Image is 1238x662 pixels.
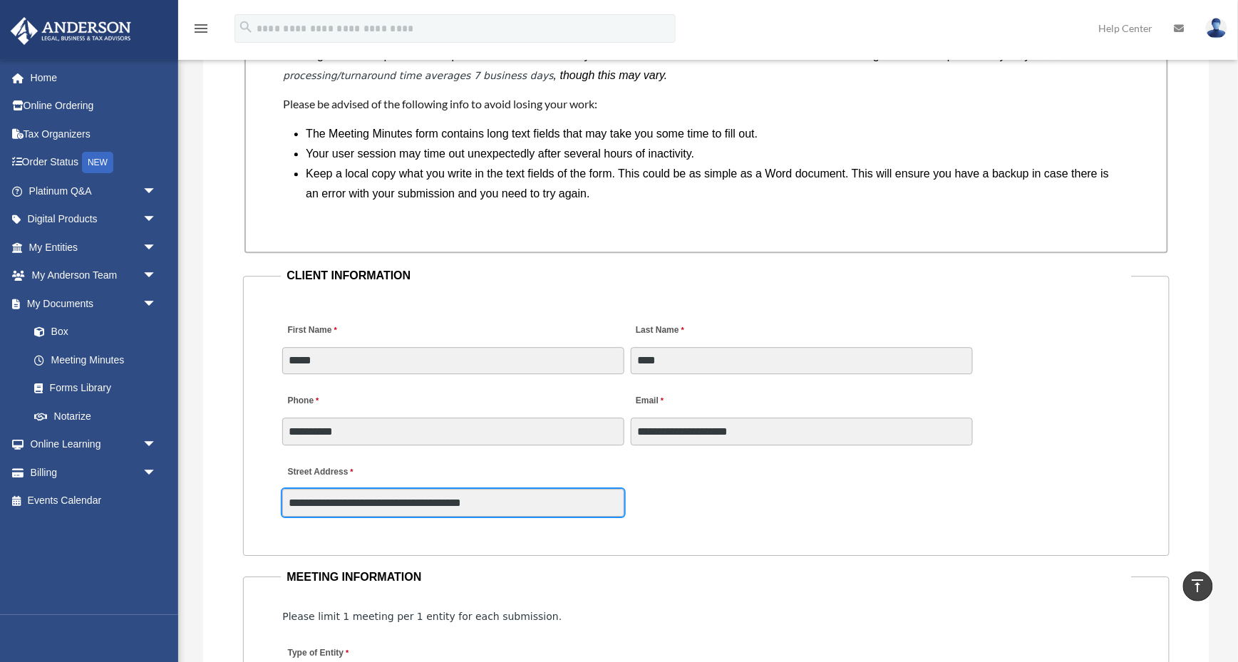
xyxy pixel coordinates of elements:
a: Meeting Minutes [20,346,171,374]
span: arrow_drop_down [143,262,171,291]
p: Meeting Minutes requests will be processed in the order they were received. Please note turnaroun... [283,46,1129,86]
img: Anderson Advisors Platinum Portal [6,17,135,45]
i: vertical_align_top [1190,577,1207,594]
a: menu [192,25,210,37]
span: arrow_drop_down [143,205,171,234]
h4: Please be advised of the following info to avoid losing your work: [283,96,1129,112]
label: First Name [282,321,340,340]
a: Box [20,318,178,346]
span: Please limit 1 meeting per 1 entity for each submission. [282,611,562,622]
a: vertical_align_top [1183,572,1213,601]
label: Street Address [282,463,418,482]
a: Digital Productsarrow_drop_down [10,205,178,234]
label: Email [631,392,667,411]
a: My Documentsarrow_drop_down [10,289,178,318]
a: Notarize [20,402,178,430]
a: Tax Organizers [10,120,178,148]
a: My Entitiesarrow_drop_down [10,233,178,262]
a: Order StatusNEW [10,148,178,177]
span: arrow_drop_down [143,430,171,460]
img: User Pic [1206,18,1227,38]
legend: MEETING INFORMATION [281,567,1131,587]
span: arrow_drop_down [143,458,171,487]
li: Your user session may time out unexpectedly after several hours of inactivity. [306,144,1118,164]
li: The Meeting Minutes form contains long text fields that may take you some time to fill out. [306,124,1118,144]
div: NEW [82,152,113,173]
li: Keep a local copy what you write in the text fields of the form. This could be as simple as a Wor... [306,164,1118,204]
span: arrow_drop_down [143,233,171,262]
i: search [238,19,254,35]
a: Online Ordering [10,92,178,120]
a: My Anderson Teamarrow_drop_down [10,262,178,290]
a: Online Learningarrow_drop_down [10,430,178,459]
i: , though this may vary. [554,69,668,81]
a: Forms Library [20,374,178,403]
label: Phone [282,392,322,411]
legend: CLIENT INFORMATION [281,266,1131,286]
a: Events Calendar [10,487,178,515]
span: arrow_drop_down [143,289,171,319]
label: Last Name [631,321,688,340]
span: arrow_drop_down [143,177,171,206]
i: menu [192,20,210,37]
a: Platinum Q&Aarrow_drop_down [10,177,178,205]
a: Home [10,63,178,92]
a: Billingarrow_drop_down [10,458,178,487]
